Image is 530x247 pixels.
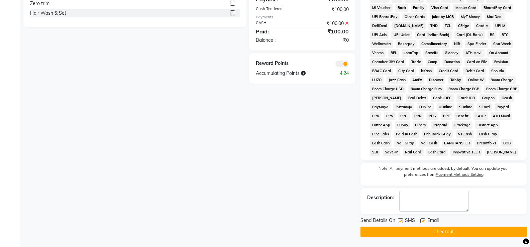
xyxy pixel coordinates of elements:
[403,148,424,156] span: Nail Card
[453,4,479,12] span: Master Card
[251,20,302,27] div: CASH
[495,103,511,111] span: Paypal
[452,121,472,129] span: iPackage
[417,103,434,111] span: COnline
[302,20,354,27] div: ₹100.00
[412,112,424,120] span: PPN
[302,27,354,35] div: ₹100.00
[405,217,415,225] span: SMS
[426,148,448,156] span: Lash Card
[393,103,414,111] span: Instamojo
[428,22,440,30] span: THD
[360,227,527,237] button: Checkout
[491,112,512,120] span: ATH Movil
[485,148,518,156] span: [PERSON_NAME]
[422,130,453,138] span: Pnb Bank GPay
[370,13,400,21] span: UPI BharatPay
[302,6,354,13] div: ₹100.00
[394,130,419,138] span: Paid in Cash
[396,67,416,75] span: City Card
[429,4,451,12] span: Visa Card
[302,37,354,44] div: ₹0
[430,13,456,21] span: Juice by MCB
[431,94,454,102] span: Card: IDFC
[251,6,302,13] div: Cash Tendered:
[475,121,500,129] span: District App
[492,58,510,66] span: Envision
[419,67,434,75] span: bKash
[463,67,486,75] span: Debit Card
[442,58,462,66] span: Donation
[443,22,453,30] span: TCL
[436,171,484,177] label: Payment Methods Setting
[442,49,460,57] span: GMoney
[454,112,471,120] span: Benefit
[398,112,410,120] span: PPC
[426,112,438,120] span: PPG
[450,148,482,156] span: Innovative TELR
[402,49,421,57] span: LoanTap
[481,4,513,12] span: BharatPay Card
[437,103,454,111] span: UOnline
[501,139,513,147] span: BOB
[427,217,439,225] span: Email
[465,40,488,48] span: Spa Finder
[463,49,485,57] span: ATH Movil
[499,31,510,39] span: BTC
[370,139,392,147] span: Lash Cash
[464,58,489,66] span: Card on File
[370,121,392,129] span: Dittor App
[491,40,513,48] span: Spa Week
[456,22,471,30] span: CEdge
[370,31,389,39] span: UPI Axis
[370,22,389,30] span: DefiDeal
[388,49,399,57] span: BFL
[395,121,410,129] span: Rupay
[489,76,516,84] span: Room Charge
[441,112,452,120] span: PPE
[493,22,508,30] span: UPI M
[360,217,395,225] span: Send Details On
[391,31,412,39] span: UPI Union
[251,27,302,35] div: Paid:
[256,14,349,20] div: Payments
[370,4,393,12] span: MI Voucher
[485,13,505,21] span: MariDeal
[415,31,452,39] span: Card (Indian Bank)
[395,4,408,12] span: Bank
[489,67,506,75] span: Shoutlo
[251,60,302,67] div: Reward Points
[419,40,449,48] span: Complimentary
[251,37,302,44] div: Balance :
[409,58,423,66] span: Trade
[370,40,393,48] span: Wellnessta
[370,112,381,120] span: PPR
[392,22,426,30] span: [DOMAIN_NAME]
[411,4,427,12] span: Family
[452,40,463,48] span: Nift
[456,94,477,102] span: Card: IOB
[367,194,394,201] div: Description:
[487,49,511,57] span: On Account
[406,94,428,102] span: Bad Debts
[370,103,391,111] span: PayMaya
[484,85,520,93] span: Room Charge GBP
[474,22,491,30] span: Card M
[431,121,450,129] span: iPrepaid
[419,139,439,147] span: Nail Cash
[370,148,380,156] span: SBI
[499,94,514,102] span: Gcash
[413,121,428,129] span: Diners
[30,10,66,17] div: Hair Wash & Set
[426,58,440,66] span: Comp
[396,40,417,48] span: Razorpay
[384,112,396,120] span: PPV
[456,130,474,138] span: NT Cash
[328,70,354,77] div: 4.24
[427,76,446,84] span: Discover
[408,85,444,93] span: Room Charge Euro
[370,58,406,66] span: Chamber Gift Card
[437,67,461,75] span: Credit Card
[457,103,474,111] span: SOnline
[370,85,406,93] span: Room Charge USD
